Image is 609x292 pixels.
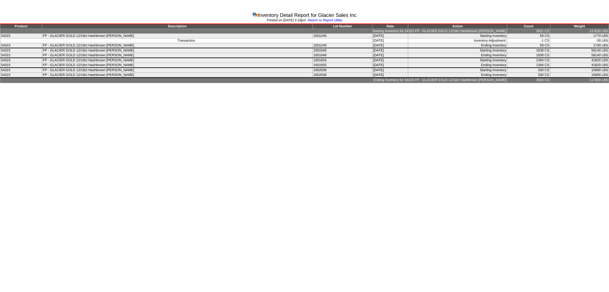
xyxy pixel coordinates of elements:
[312,53,372,58] td: 1001646
[550,68,609,73] td: 15900 LBS
[312,63,372,68] td: 1001655
[550,24,609,29] td: Weight
[372,73,408,78] td: [DATE]
[0,53,42,58] td: 54323
[507,53,550,58] td: 1938 CS
[408,63,507,68] td: Ending Inventory
[312,48,372,53] td: 1001646
[0,34,42,38] td: 54323
[372,38,408,43] td: [DATE]
[507,34,550,38] td: 59 CS
[312,58,372,63] td: 1001655
[0,68,42,73] td: 54323
[312,34,372,38] td: 1001240
[0,63,42,68] td: 54323
[507,29,550,34] td: 3921 CS
[42,43,312,48] td: FP - GLACIER GOLD 12/18ct Hashbrown [PERSON_NAME]
[42,24,312,29] td: Description
[507,73,550,78] td: 530 CS
[372,34,408,38] td: [DATE]
[372,68,408,73] td: [DATE]
[507,38,550,43] td: -1 CS
[308,18,342,22] a: Return to Report Utility
[408,24,507,29] td: Action
[372,24,408,29] td: Date
[42,63,312,68] td: FP - GLACIER GOLD 12/18ct Hashbrown [PERSON_NAME]
[408,38,507,43] td: Inventory Adjustment:
[550,48,609,53] td: 58140 LBS
[550,29,609,34] td: 117630 LBS
[507,43,550,48] td: 58 CS
[507,48,550,53] td: 1938 CS
[408,58,507,63] td: Starting Inventory
[550,78,609,83] td: 117600 LBS
[0,38,372,43] td: Transaction
[507,24,550,29] td: Count
[550,73,609,78] td: 15900 LBS
[312,43,372,48] td: 1001240
[0,24,42,29] td: Product
[550,63,609,68] td: 41820 LBS
[550,43,609,48] td: 1740 LBS
[507,68,550,73] td: 530 CS
[0,78,507,83] td: Ending Inventory for 54323 FP - GLACIER GOLD 12/18ct Hashbrown [PERSON_NAME]
[550,58,609,63] td: 41820 LBS
[372,63,408,68] td: [DATE]
[372,43,408,48] td: [DATE]
[408,68,507,73] td: Starting Inventory
[507,63,550,68] td: 1394 CS
[372,48,408,53] td: [DATE]
[507,58,550,63] td: 1394 CS
[408,73,507,78] td: Ending Inventory
[550,34,609,38] td: 1770 LBS
[408,34,507,38] td: Starting Inventory
[0,29,507,34] td: Starting Inventory for 54323 FP - GLACIER GOLD 12/18ct Hashbrown [PERSON_NAME]
[42,53,312,58] td: FP - GLACIER GOLD 12/18ct Hashbrown [PERSON_NAME]
[507,78,550,83] td: 3920 CS
[372,58,408,63] td: [DATE]
[408,48,507,53] td: Starting Inventory
[42,34,312,38] td: FP - GLACIER GOLD 12/18ct Hashbrown [PERSON_NAME]
[312,73,372,78] td: 1002038
[0,43,42,48] td: 54323
[550,53,609,58] td: 58140 LBS
[0,48,42,53] td: 54323
[252,12,258,17] img: graph.gif
[372,53,408,58] td: [DATE]
[42,48,312,53] td: FP - GLACIER GOLD 12/18ct Hashbrown [PERSON_NAME]
[550,38,609,43] td: -30 LBS
[0,73,42,78] td: 54323
[42,68,312,73] td: FP - GLACIER GOLD 12/18ct Hashbrown [PERSON_NAME]
[0,58,42,63] td: 54323
[312,24,372,29] td: Lot Number
[42,58,312,63] td: FP - GLACIER GOLD 12/18ct Hashbrown [PERSON_NAME]
[312,68,372,73] td: 1002038
[42,73,312,78] td: FP - GLACIER GOLD 12/18ct Hashbrown [PERSON_NAME]
[408,43,507,48] td: Ending Inventory
[408,53,507,58] td: Ending Inventory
